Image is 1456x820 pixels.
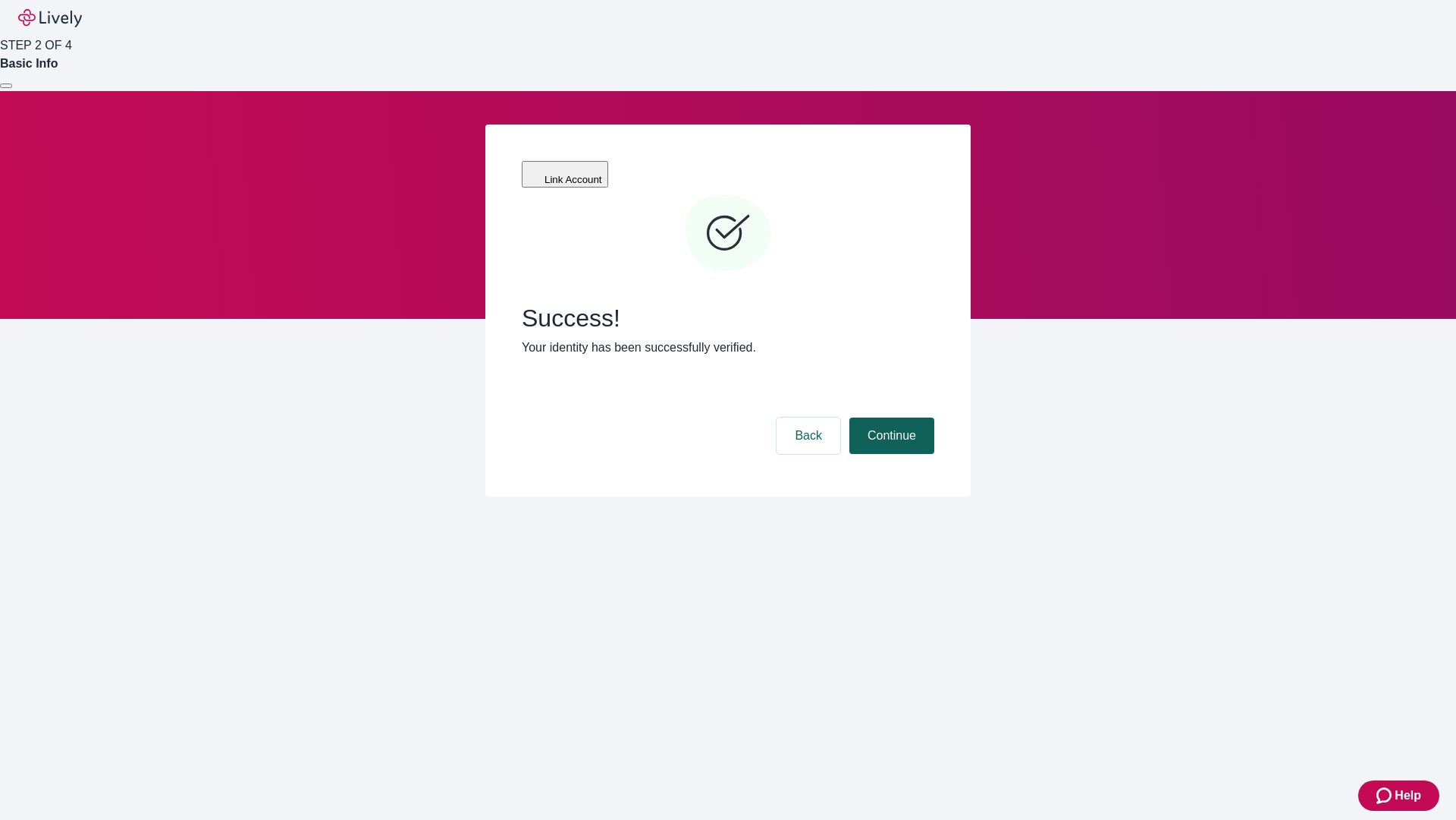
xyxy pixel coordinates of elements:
span: Help [1395,787,1421,805]
button: Continue [849,418,934,454]
svg: Checkmark icon [682,188,773,279]
button: Zendesk support iconHelp [1358,781,1439,811]
img: Lively [18,9,82,27]
svg: Zendesk support icon [1376,787,1395,805]
span: Success! [522,304,934,333]
p: Your identity has been successfully verified. [522,339,934,357]
button: Link Account [522,161,608,188]
button: Back [777,418,840,454]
